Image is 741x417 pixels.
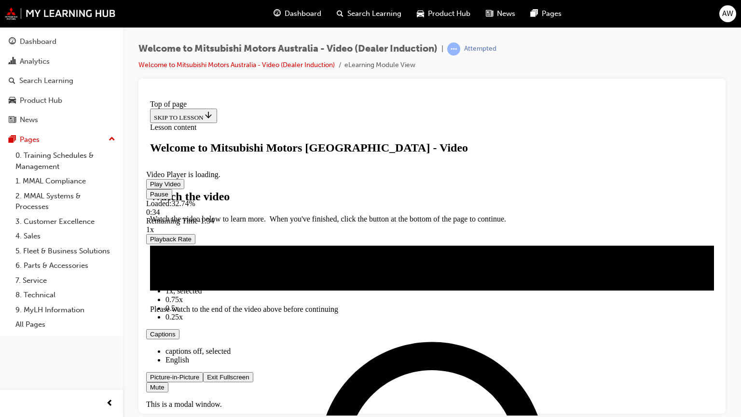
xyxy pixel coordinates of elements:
[409,4,478,24] a: car-iconProduct Hub
[4,33,119,51] a: Dashboard
[9,38,16,46] span: guage-icon
[12,189,119,214] a: 2. MMAL Systems & Processes
[9,136,16,144] span: pages-icon
[4,111,119,129] a: News
[12,303,119,318] a: 9. MyLH Information
[20,134,40,145] div: Pages
[347,8,401,19] span: Search Learning
[12,273,119,288] a: 7. Service
[4,131,119,149] button: Pages
[4,72,119,90] a: Search Learning
[464,44,496,54] div: Attempted
[138,43,438,55] span: Welcome to Mitsubishi Motors Australia - Video (Dealer Induction)
[4,92,119,110] a: Product Hub
[9,97,16,105] span: car-icon
[274,8,281,20] span: guage-icon
[719,5,736,22] button: AW
[447,42,460,56] span: learningRecordVerb_ATTEMPT-icon
[12,214,119,229] a: 3. Customer Excellence
[9,77,15,85] span: search-icon
[531,8,538,20] span: pages-icon
[20,36,56,47] div: Dashboard
[12,174,119,189] a: 1. MMAL Compliance
[4,31,119,131] button: DashboardAnalyticsSearch LearningProduct HubNews
[344,60,415,71] li: eLearning Module View
[12,258,119,273] a: 6. Parts & Accessories
[109,133,115,146] span: up-icon
[138,61,335,69] a: Welcome to Mitsubishi Motors Australia - Video (Dealer Induction)
[285,8,321,19] span: Dashboard
[441,43,443,55] span: |
[497,8,515,19] span: News
[106,398,113,410] span: prev-icon
[542,8,562,19] span: Pages
[20,56,50,67] div: Analytics
[486,8,493,20] span: news-icon
[9,57,16,66] span: chart-icon
[20,114,38,125] div: News
[4,53,119,70] a: Analytics
[428,8,470,19] span: Product Hub
[12,288,119,303] a: 8. Technical
[478,4,523,24] a: news-iconNews
[523,4,569,24] a: pages-iconPages
[20,95,62,106] div: Product Hub
[12,244,119,259] a: 5. Fleet & Business Solutions
[337,8,343,20] span: search-icon
[5,7,116,20] img: mmal
[329,4,409,24] a: search-iconSearch Learning
[417,8,424,20] span: car-icon
[9,116,16,125] span: news-icon
[12,229,119,244] a: 4. Sales
[722,8,733,19] span: AW
[12,317,119,332] a: All Pages
[266,4,329,24] a: guage-iconDashboard
[12,148,119,174] a: 0. Training Schedules & Management
[19,75,73,86] div: Search Learning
